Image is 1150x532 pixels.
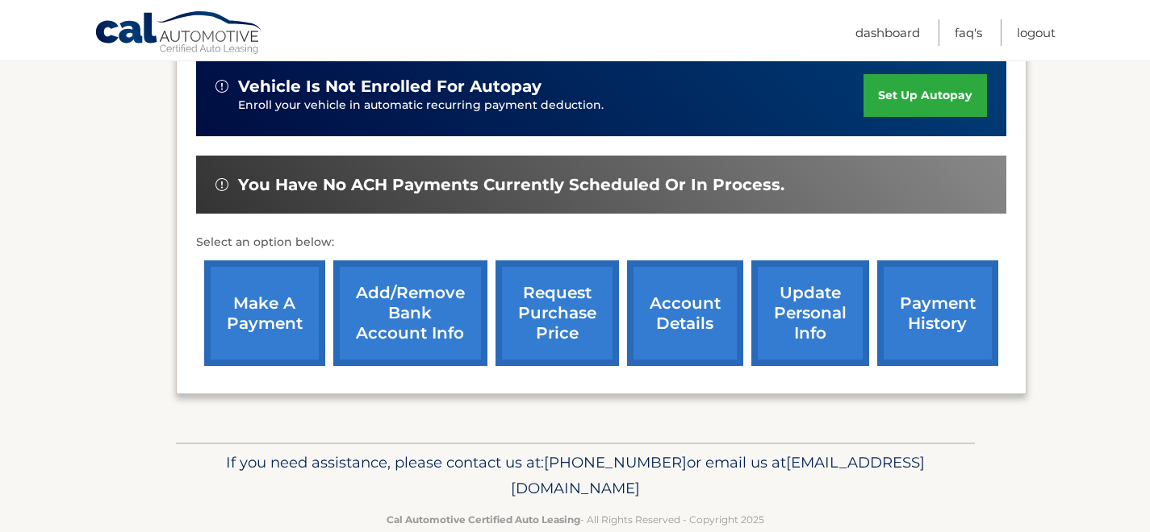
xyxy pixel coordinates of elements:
[186,450,964,501] p: If you need assistance, please contact us at: or email us at
[333,260,487,366] a: Add/Remove bank account info
[204,260,325,366] a: make a payment
[496,260,619,366] a: request purchase price
[215,178,228,191] img: alert-white.svg
[186,511,964,528] p: - All Rights Reserved - Copyright 2025
[215,80,228,93] img: alert-white.svg
[94,10,264,57] a: Cal Automotive
[544,453,687,472] span: [PHONE_NUMBER]
[238,77,542,97] span: vehicle is not enrolled for autopay
[864,74,986,117] a: set up autopay
[238,175,784,195] span: You have no ACH payments currently scheduled or in process.
[387,513,580,526] strong: Cal Automotive Certified Auto Leasing
[511,453,925,497] span: [EMAIL_ADDRESS][DOMAIN_NAME]
[955,19,982,46] a: FAQ's
[627,260,743,366] a: account details
[238,97,864,114] p: Enroll your vehicle in automatic recurring payment deduction.
[751,260,869,366] a: update personal info
[855,19,920,46] a: Dashboard
[1017,19,1056,46] a: Logout
[877,260,998,366] a: payment history
[196,233,1006,252] p: Select an option below:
